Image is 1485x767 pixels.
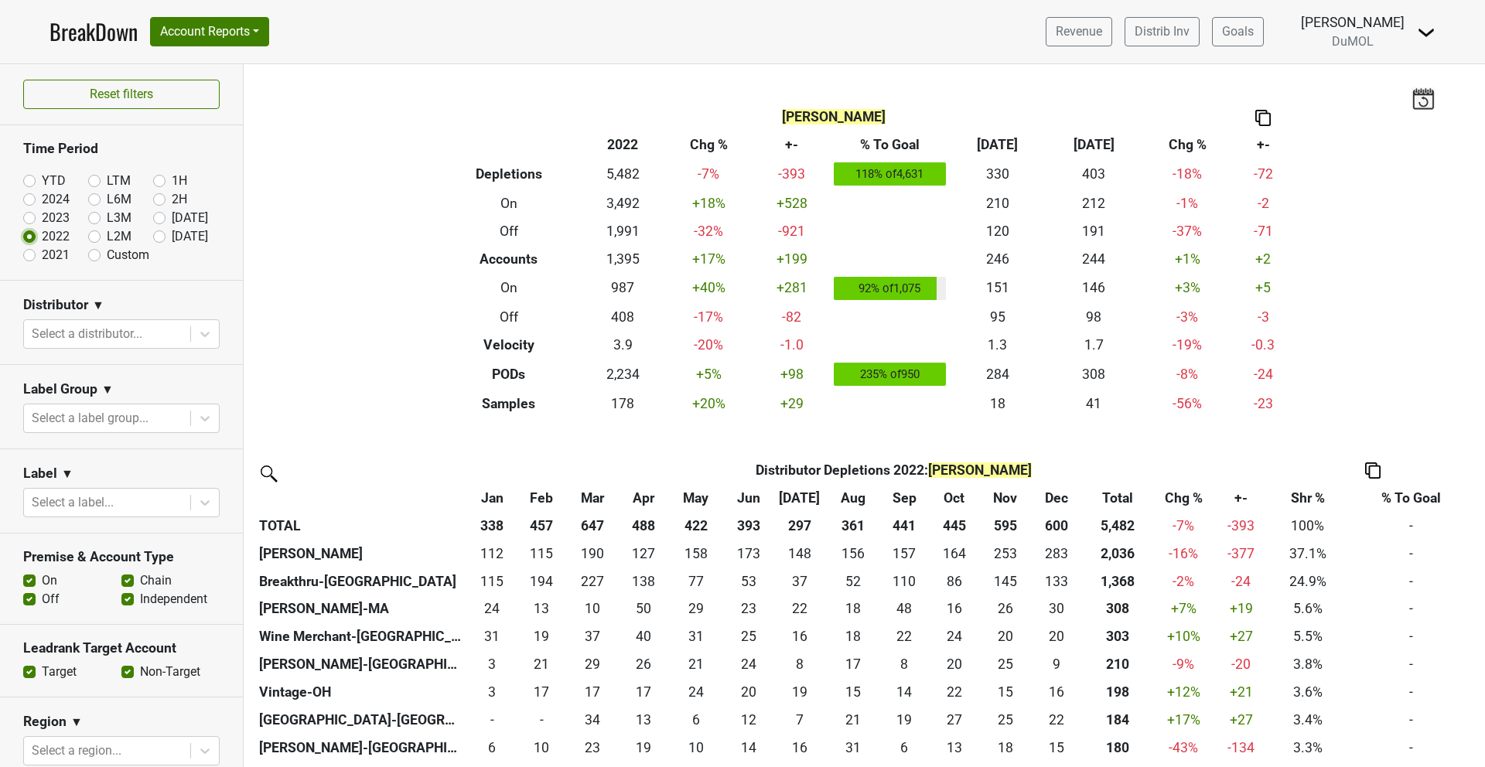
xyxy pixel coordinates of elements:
th: Oct: activate to sort column ascending [930,484,979,512]
span: ▼ [70,713,83,731]
td: -72 [1233,159,1294,189]
th: PODs [435,359,582,390]
div: 22 [883,626,927,646]
th: 2036.168 [1082,540,1155,568]
th: 445 [930,512,979,540]
div: +19 [1217,598,1266,619]
th: Samples [435,390,582,418]
td: 115.334 [517,540,566,568]
div: 26 [983,598,1028,619]
td: 39.666 [619,623,668,651]
button: Reset filters [23,80,220,109]
td: +7 % [1154,595,1213,623]
div: 37 [570,626,615,646]
label: 2024 [42,190,70,209]
td: +281 [754,273,831,304]
td: 25.331 [724,623,773,651]
td: 36.666 [773,568,827,595]
label: Off [42,590,60,608]
img: last_updated_date [1412,87,1435,109]
th: 297 [773,512,827,540]
div: 52 [830,571,876,591]
div: 20 [1035,626,1078,646]
td: 987 [582,273,664,304]
div: 115 [521,544,562,564]
td: 24.335 [930,623,979,651]
td: +98 [754,359,831,390]
td: 52.49 [826,568,879,595]
td: 284 [949,359,1046,390]
td: 3 [467,651,517,679]
div: 133 [1035,571,1078,591]
th: 1367.868 [1082,568,1155,595]
td: -20 % [664,331,754,359]
div: 24 [934,626,975,646]
td: 50 [619,595,668,623]
div: 31 [471,626,513,646]
th: 302.823 [1082,623,1155,651]
td: 115.346 [467,568,517,595]
td: 110.17 [879,568,930,595]
td: 24.167 [467,595,517,623]
td: 48 [879,595,930,623]
label: [DATE] [172,227,208,246]
div: 157 [883,544,927,564]
td: -2 % [1154,568,1213,595]
td: 210 [949,189,1046,217]
td: 2,234 [582,359,664,390]
label: Non-Target [140,663,200,681]
td: 1.3 [949,331,1046,359]
th: On [435,273,582,304]
h3: Time Period [23,141,220,157]
td: -32 % [664,217,754,245]
th: [PERSON_NAME]-MA [255,595,467,623]
h3: Distributor [23,297,88,313]
td: 8 [773,651,827,679]
th: 307.500 [1082,595,1155,623]
td: 28.666 [566,651,618,679]
td: +199 [754,245,831,273]
th: 457 [517,512,566,540]
td: -56 % [1142,390,1233,418]
th: Wine Merchant-[GEOGRAPHIC_DATA] [255,623,467,651]
label: 2H [172,190,187,209]
th: 393 [724,512,773,540]
span: ▼ [61,465,73,483]
td: -1.0 [754,331,831,359]
td: +528 [754,189,831,217]
td: +18 % [664,189,754,217]
td: 18.5 [517,623,566,651]
td: 120 [949,217,1046,245]
div: 127 [623,544,664,564]
th: 5,482 [1082,512,1155,540]
td: -1 % [1142,189,1233,217]
label: On [42,571,57,590]
label: L6M [107,190,131,209]
span: -393 [1227,518,1255,533]
td: +1 % [1142,245,1233,273]
td: 191 [1046,217,1142,245]
div: 1,368 [1085,571,1150,591]
th: [DATE] [1046,131,1142,159]
div: 23 [727,598,769,619]
th: Feb: activate to sort column ascending [517,484,566,512]
td: 1.7 [1046,331,1142,359]
td: - [1346,595,1476,623]
td: 172.501 [724,540,773,568]
div: 227 [570,571,615,591]
th: % To Goal: activate to sort column ascending [1346,484,1476,512]
td: 77.154 [668,568,724,595]
td: 21.667 [773,595,827,623]
label: L3M [107,209,131,227]
th: Aug: activate to sort column ascending [826,484,879,512]
td: -16 % [1154,540,1213,568]
td: -17 % [664,303,754,331]
td: 112.168 [467,540,517,568]
div: 145 [983,571,1028,591]
td: 25 [979,651,1031,679]
th: Jan: activate to sort column ascending [467,484,517,512]
td: 151 [949,273,1046,304]
div: 164 [934,544,975,564]
td: 25.666 [979,595,1031,623]
td: 9 [1031,651,1081,679]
